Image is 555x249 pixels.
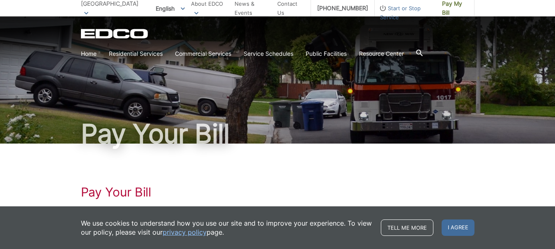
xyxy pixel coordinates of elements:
[163,228,207,237] a: privacy policy
[359,49,404,58] a: Resource Center
[81,185,474,199] h1: Pay Your Bill
[306,49,347,58] a: Public Facilities
[81,29,149,39] a: EDCD logo. Return to the homepage.
[175,49,231,58] a: Commercial Services
[150,2,191,15] span: English
[109,49,163,58] a: Residential Services
[381,219,433,236] a: Tell me more
[81,219,373,237] p: We use cookies to understand how you use our site and to improve your experience. To view our pol...
[244,49,293,58] a: Service Schedules
[442,219,474,236] span: I agree
[81,121,474,147] h1: Pay Your Bill
[81,49,97,58] a: Home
